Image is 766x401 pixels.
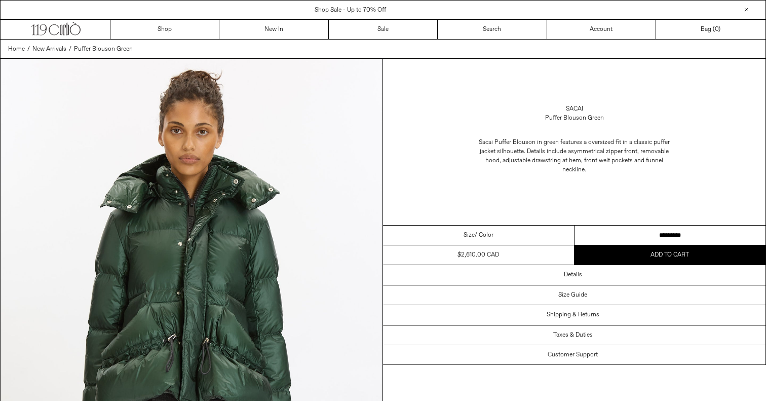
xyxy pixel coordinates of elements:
span: Puffer Blouson Green [74,45,133,53]
a: Home [8,45,25,54]
a: Bag () [656,20,765,39]
h3: Taxes & Duties [553,332,593,339]
a: Account [547,20,656,39]
span: New Arrivals [32,45,66,53]
h3: Shipping & Returns [547,311,599,318]
span: ) [715,25,720,34]
span: Size [464,231,475,240]
span: 0 [715,25,718,33]
a: Sacai [566,104,583,114]
h3: Size Guide [558,291,587,299]
span: Home [8,45,25,53]
a: Sale [329,20,438,39]
a: New Arrivals [32,45,66,54]
h3: Customer Support [548,351,598,358]
a: Search [438,20,547,39]
a: Shop [110,20,219,39]
a: Puffer Blouson Green [74,45,133,54]
span: / Color [475,231,493,240]
p: Sacai Puffer Blouson in green features a oversized fit in a classic puffer jacket silhouette. Det... [473,133,676,179]
h3: Details [564,271,582,278]
span: / [69,45,71,54]
div: Puffer Blouson Green [545,114,604,123]
button: Add to cart [574,245,766,265]
span: Add to cart [650,251,689,259]
div: $2,610.00 CAD [457,250,499,260]
a: Shop Sale - Up to 70% Off [315,6,386,14]
a: New In [219,20,328,39]
span: / [27,45,30,54]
